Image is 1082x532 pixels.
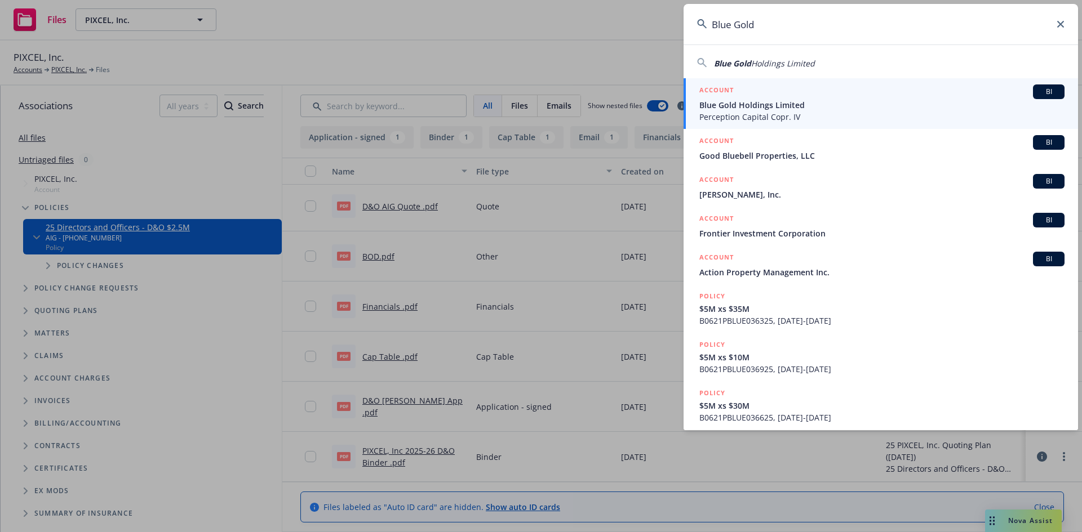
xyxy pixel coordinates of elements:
span: [PERSON_NAME], Inc. [699,189,1065,200]
h5: ACCOUNT [699,174,734,187]
h5: POLICY [699,290,725,302]
a: POLICY$5M xs $30MB0621PBLUE036625, [DATE]-[DATE] [684,381,1078,430]
h5: ACCOUNT [699,84,734,98]
a: ACCOUNTBIBlue Gold Holdings LimitedPerception Capital Copr. IV [684,78,1078,129]
input: Search... [684,4,1078,44]
span: Blue Gold Holdings Limited [699,99,1065,111]
h5: ACCOUNT [699,252,734,265]
span: Good Bluebell Properties, LLC [699,150,1065,162]
a: ACCOUNTBI[PERSON_NAME], Inc. [684,168,1078,207]
h5: POLICY [699,339,725,350]
h5: ACCOUNT [699,213,734,226]
a: POLICY$5M xs $10MB0621PBLUE036925, [DATE]-[DATE] [684,333,1078,381]
span: Holdings Limited [751,58,815,69]
span: $5M xs $35M [699,303,1065,315]
span: BI [1037,215,1060,225]
span: $5M xs $10M [699,351,1065,363]
h5: POLICY [699,387,725,399]
span: BI [1037,176,1060,186]
a: ACCOUNTBIGood Bluebell Properties, LLC [684,129,1078,168]
span: B0621PBLUE036625, [DATE]-[DATE] [699,412,1065,423]
span: Perception Capital Copr. IV [699,111,1065,123]
span: Frontier Investment Corporation [699,227,1065,239]
span: $5M xs $30M [699,400,1065,412]
a: POLICY$5M xs $35MB0621PBLUE036325, [DATE]-[DATE] [684,284,1078,333]
h5: ACCOUNT [699,135,734,149]
span: BI [1037,254,1060,264]
span: Action Property Management Inc. [699,266,1065,278]
span: Blue Gold [714,58,751,69]
span: B0621PBLUE036925, [DATE]-[DATE] [699,363,1065,375]
span: BI [1037,87,1060,97]
a: ACCOUNTBIFrontier Investment Corporation [684,207,1078,245]
span: BI [1037,137,1060,147]
a: ACCOUNTBIAction Property Management Inc. [684,245,1078,284]
span: B0621PBLUE036325, [DATE]-[DATE] [699,315,1065,327]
